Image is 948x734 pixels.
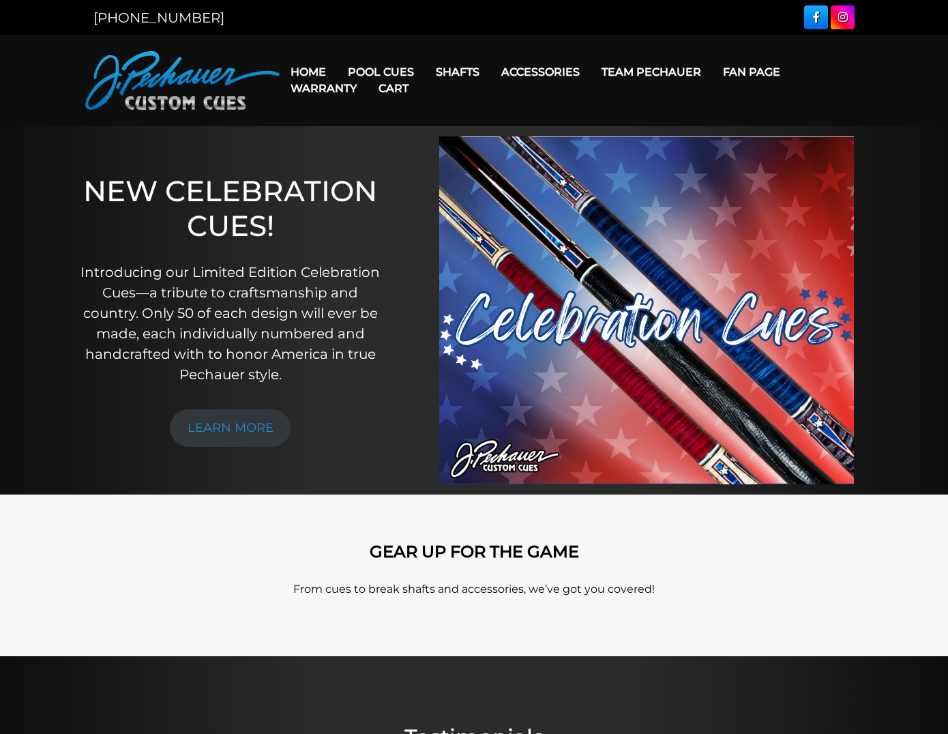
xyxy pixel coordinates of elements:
img: Pechauer Custom Cues [85,51,280,110]
h1: NEW CELEBRATION CUES! [78,174,383,243]
a: LEARN MORE [170,409,291,447]
a: Accessories [490,55,591,89]
a: Cart [368,71,419,106]
a: Shafts [425,55,490,89]
a: Pool Cues [337,55,425,89]
p: From cues to break shafts and accessories, we’ve got you covered! [85,581,863,598]
a: Warranty [280,71,368,106]
p: Introducing our Limited Edition Celebration Cues—a tribute to craftsmanship and country. Only 50 ... [78,262,383,385]
strong: GEAR UP FOR THE GAME [370,542,579,561]
a: [PHONE_NUMBER] [93,10,224,26]
a: Home [280,55,337,89]
a: Team Pechauer [591,55,712,89]
a: Fan Page [712,55,791,89]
